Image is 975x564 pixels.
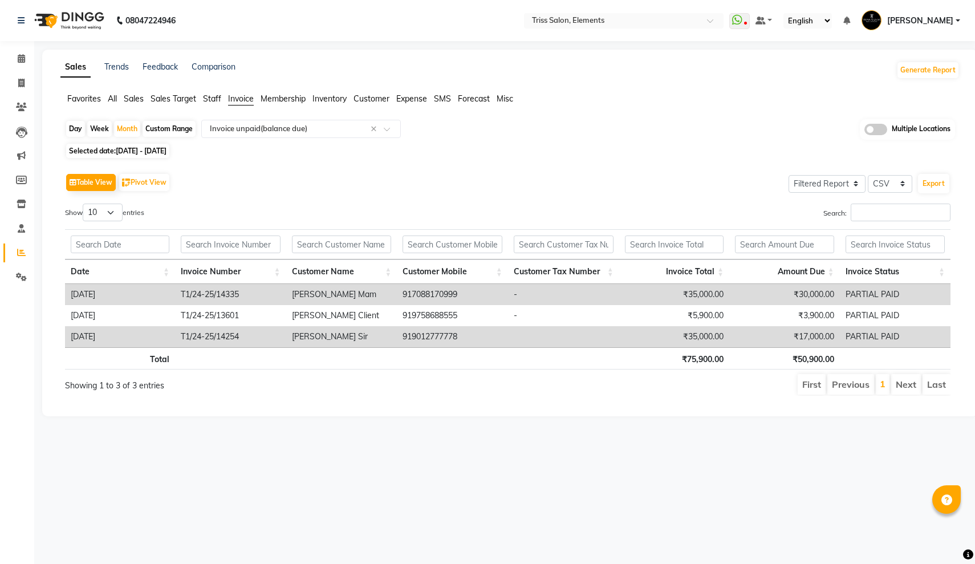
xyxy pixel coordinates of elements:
td: PARTIAL PAID [840,326,950,347]
a: 1 [880,378,885,389]
input: Search Customer Name [292,236,392,253]
input: Search Invoice Total [625,236,724,253]
td: ₹3,900.00 [729,305,839,326]
span: All [108,94,117,104]
td: ₹17,000.00 [729,326,839,347]
td: 917088170999 [397,284,508,305]
span: Invoice [228,94,254,104]
th: Total [65,347,175,370]
select: Showentries [83,204,123,221]
button: Generate Report [897,62,958,78]
span: Expense [396,94,427,104]
td: [PERSON_NAME] Sir [286,326,397,347]
img: pivot.png [122,178,131,187]
th: ₹75,900.00 [619,347,729,370]
input: Search Amount Due [735,236,834,253]
div: Month [114,121,140,137]
span: [PERSON_NAME] [887,15,953,27]
img: logo [29,5,107,36]
td: 919012777778 [397,326,508,347]
span: Favorites [67,94,101,104]
a: Feedback [143,62,178,72]
span: [DATE] - [DATE] [116,147,166,155]
td: [DATE] [65,326,175,347]
input: Search Date [71,236,169,253]
span: SMS [434,94,451,104]
button: Pivot View [119,174,169,191]
div: Week [87,121,112,137]
th: Customer Name: activate to sort column ascending [286,259,397,284]
th: Amount Due: activate to sort column ascending [729,259,839,284]
img: Rohit Maheshwari [862,10,881,30]
th: Date: activate to sort column ascending [65,259,175,284]
span: Inventory [312,94,347,104]
span: Selected date: [66,144,169,158]
td: ₹30,000.00 [729,284,839,305]
input: Search Customer Tax Number [514,236,614,253]
input: Search Customer Mobile [403,236,502,253]
input: Search Invoice Status [846,236,945,253]
input: Search: [851,204,950,221]
td: [PERSON_NAME] Client [286,305,397,326]
b: 08047224946 [125,5,176,36]
td: T1/24-25/14254 [175,326,286,347]
td: - [508,284,619,305]
th: ₹50,900.00 [729,347,839,370]
span: Staff [203,94,221,104]
span: Forecast [458,94,490,104]
span: Sales [124,94,144,104]
button: Table View [66,174,116,191]
td: ₹35,000.00 [619,284,729,305]
th: Invoice Number: activate to sort column ascending [175,259,286,284]
td: ₹35,000.00 [619,326,729,347]
td: [DATE] [65,284,175,305]
span: Multiple Locations [892,124,950,135]
td: - [508,305,619,326]
span: Sales Target [151,94,196,104]
td: PARTIAL PAID [840,284,950,305]
span: Misc [497,94,513,104]
div: Day [66,121,85,137]
span: Customer [354,94,389,104]
td: [PERSON_NAME] Mam [286,284,397,305]
td: ₹5,900.00 [619,305,729,326]
td: T1/24-25/14335 [175,284,286,305]
th: Customer Mobile: activate to sort column ascending [397,259,508,284]
th: Invoice Status: activate to sort column ascending [840,259,950,284]
label: Show entries [65,204,144,221]
input: Search Invoice Number [181,236,281,253]
th: Invoice Total: activate to sort column ascending [619,259,729,284]
div: Custom Range [143,121,196,137]
th: Customer Tax Number: activate to sort column ascending [508,259,619,284]
td: T1/24-25/13601 [175,305,286,326]
td: [DATE] [65,305,175,326]
a: Comparison [192,62,235,72]
a: Trends [104,62,129,72]
td: 919758688555 [397,305,508,326]
span: Clear all [371,123,380,135]
td: PARTIAL PAID [840,305,950,326]
iframe: chat widget [927,518,964,553]
span: Membership [261,94,306,104]
button: Export [918,174,949,193]
div: Showing 1 to 3 of 3 entries [65,373,424,392]
a: Sales [60,57,91,78]
label: Search: [823,204,950,221]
